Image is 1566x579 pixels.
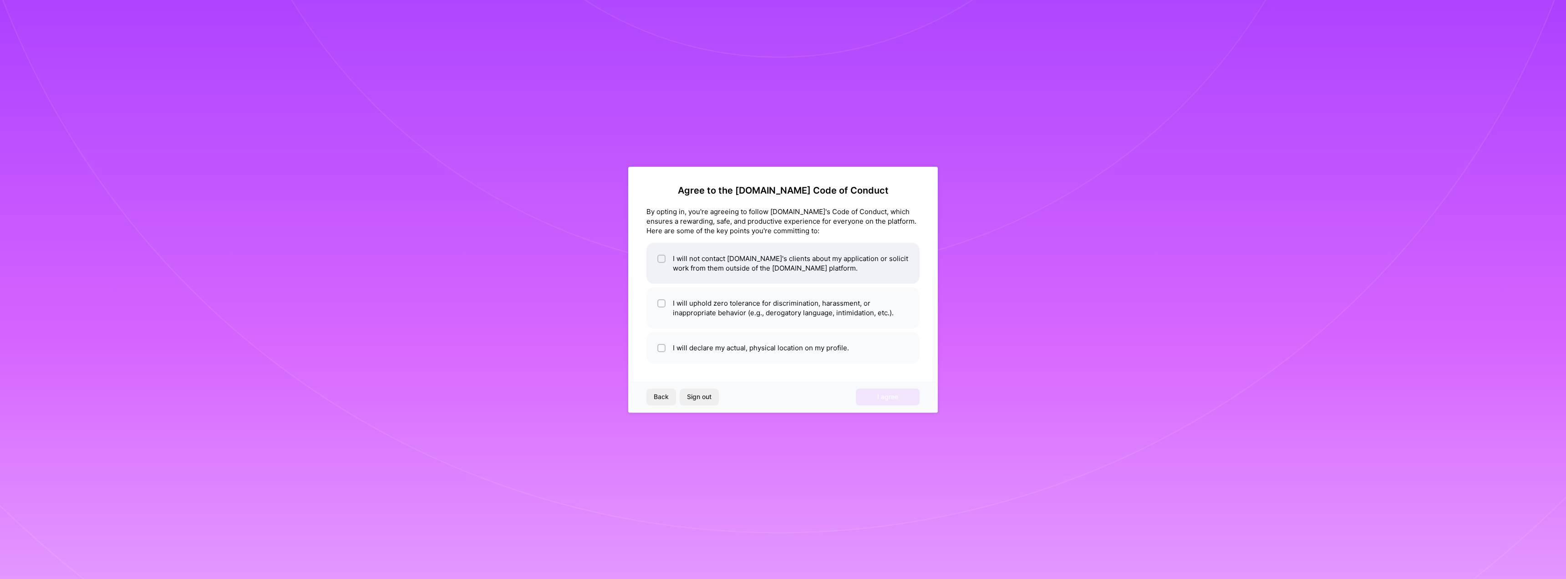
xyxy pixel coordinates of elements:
button: Sign out [680,389,719,405]
div: By opting in, you're agreeing to follow [DOMAIN_NAME]'s Code of Conduct, which ensures a rewardin... [646,207,920,236]
span: Sign out [687,392,712,401]
button: Back [646,389,676,405]
li: I will not contact [DOMAIN_NAME]'s clients about my application or solicit work from them outside... [646,243,920,284]
li: I will declare my actual, physical location on my profile. [646,332,920,364]
span: Back [654,392,669,401]
h2: Agree to the [DOMAIN_NAME] Code of Conduct [646,185,920,196]
li: I will uphold zero tolerance for discrimination, harassment, or inappropriate behavior (e.g., der... [646,287,920,328]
